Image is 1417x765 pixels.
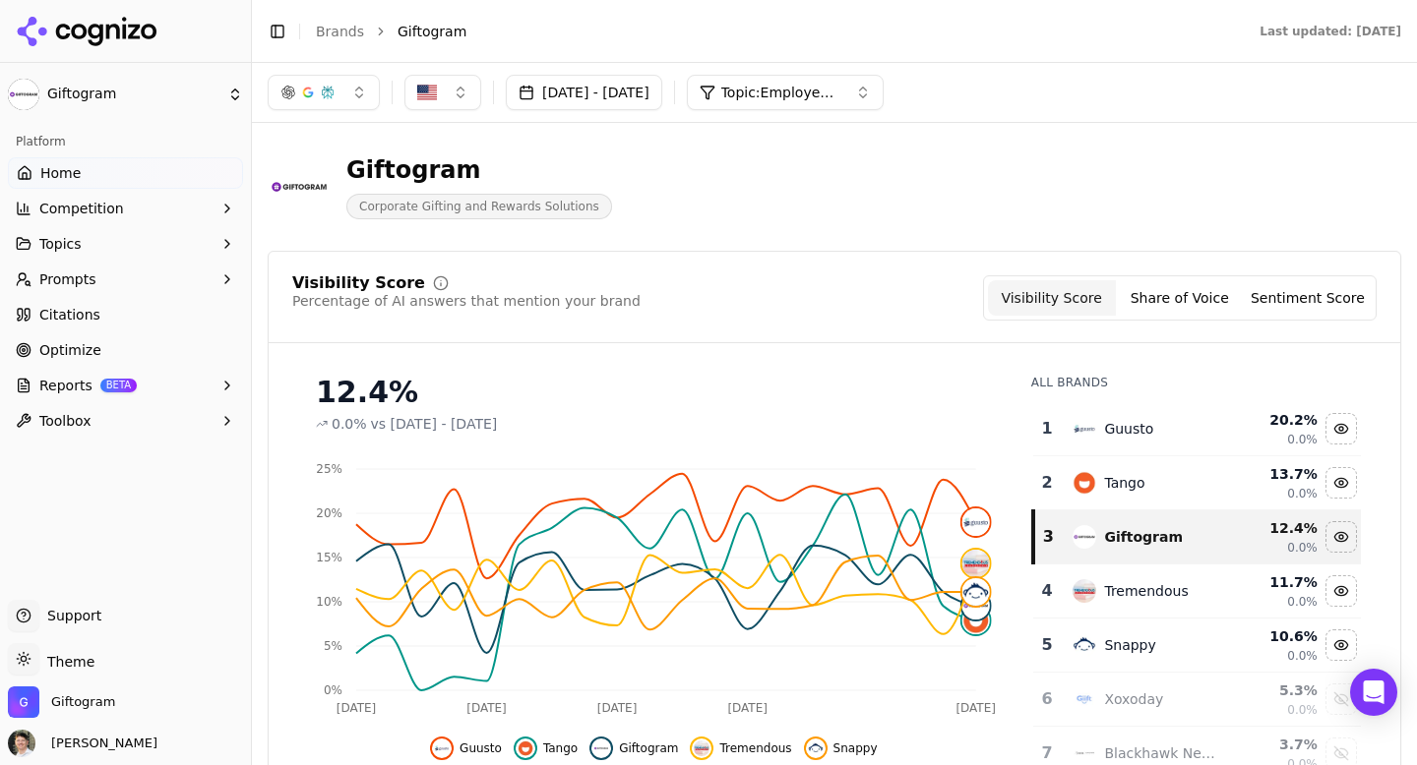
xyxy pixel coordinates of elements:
div: Xoxoday [1104,689,1163,709]
div: Giftogram [346,154,612,186]
button: Open user button [8,730,157,757]
div: 11.7 % [1235,572,1318,592]
button: Hide tremendous data [1325,575,1357,607]
span: 0.0% [1287,648,1318,664]
div: 2 [1041,471,1054,495]
button: Hide giftogram data [1325,521,1357,553]
div: 13.7 % [1235,464,1318,484]
img: tremendous [694,740,709,756]
span: Corporate Gifting and Rewards Solutions [346,194,612,219]
button: Hide guusto data [430,736,502,760]
span: Toolbox [39,411,92,431]
span: 0.0% [1287,594,1318,610]
img: guusto [434,740,450,756]
button: Topics [8,228,243,260]
span: Tremendous [719,740,791,756]
span: Competition [39,199,124,218]
span: Home [40,163,81,183]
img: giftogram [593,740,609,756]
div: 5 [1041,633,1054,657]
div: 5.3 % [1235,680,1318,700]
div: 12.4 % [1235,518,1318,538]
div: 20.2 % [1235,410,1318,430]
button: Hide guusto data [1325,413,1357,444]
img: United States [417,83,437,102]
span: Giftogram [619,740,678,756]
tr: 1guustoGuusto20.2%0.0%Hide guusto data [1033,402,1361,456]
img: tremendous [1073,579,1096,603]
a: Optimize [8,334,243,366]
span: Theme [39,654,94,670]
span: Topic: Employee rewards [721,83,839,102]
button: [DATE] - [DATE] [506,75,662,110]
img: blackhawk network [1073,741,1096,765]
img: Jeff Gray [8,730,35,757]
span: 0.0% [1287,540,1318,556]
tr: 6xoxodayXoxoday5.3%0.0%Show xoxoday data [1033,673,1361,727]
tspan: 20% [316,506,342,520]
button: Hide snappy data [804,736,878,760]
img: Giftogram [8,79,39,110]
div: Visibility Score [292,275,425,291]
span: Reports [39,376,92,395]
tr: 4tremendousTremendous11.7%0.0%Hide tremendous data [1033,564,1361,618]
a: Home [8,157,243,189]
div: Tango [1104,473,1144,493]
span: Giftogram [51,693,115,711]
div: Snappy [1104,635,1155,655]
tspan: [DATE] [955,701,996,715]
img: snappy [808,740,824,756]
span: Optimize [39,340,101,360]
div: 3 [1043,525,1054,549]
img: xoxoday [1073,687,1096,711]
span: Tango [543,740,578,756]
tspan: [DATE] [466,701,507,715]
tspan: [DATE] [337,701,377,715]
div: Last updated: [DATE] [1260,24,1401,39]
span: vs [DATE] - [DATE] [371,414,498,434]
tspan: 15% [316,551,342,564]
tr: 2tangoTango13.7%0.0%Hide tango data [1033,456,1361,510]
tspan: 25% [316,462,342,476]
span: Support [39,606,101,625]
button: Hide snappy data [1325,629,1357,661]
img: tango [1073,471,1096,495]
img: snappy [1073,633,1096,657]
div: 12.4% [316,375,992,410]
a: Brands [316,24,364,39]
button: Show xoxoday data [1325,683,1357,715]
tr: 5snappySnappy10.6%0.0%Hide snappy data [1033,618,1361,673]
button: Open organization switcher [8,686,115,718]
span: Snappy [833,740,878,756]
img: guusto [1073,417,1096,441]
tr: 3giftogramGiftogram12.4%0.0%Hide giftogram data [1033,510,1361,564]
button: Sentiment Score [1244,280,1372,316]
img: tremendous [962,550,990,577]
button: Toolbox [8,405,243,437]
img: giftogram [1073,525,1096,549]
div: 4 [1041,579,1054,603]
a: Citations [8,299,243,330]
div: Platform [8,126,243,157]
img: Giftogram [8,686,39,718]
div: Guusto [1104,419,1153,439]
div: All Brands [1031,375,1361,390]
button: Share of Voice [1116,280,1244,316]
button: Hide tango data [514,736,578,760]
button: Competition [8,193,243,224]
span: Guusto [460,740,502,756]
span: BETA [100,379,137,392]
div: Percentage of AI answers that mention your brand [292,291,641,311]
div: Open Intercom Messenger [1350,669,1397,716]
tspan: 0% [324,683,342,697]
span: [PERSON_NAME] [43,735,157,752]
span: Citations [39,305,100,324]
span: Topics [39,234,82,254]
span: 0.0% [1287,702,1318,718]
span: 0.0% [332,414,367,434]
div: Blackhawk Network [1104,743,1218,763]
span: Giftogram [398,22,466,41]
tspan: [DATE] [597,701,638,715]
button: Prompts [8,264,243,295]
span: 0.0% [1287,432,1318,447]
